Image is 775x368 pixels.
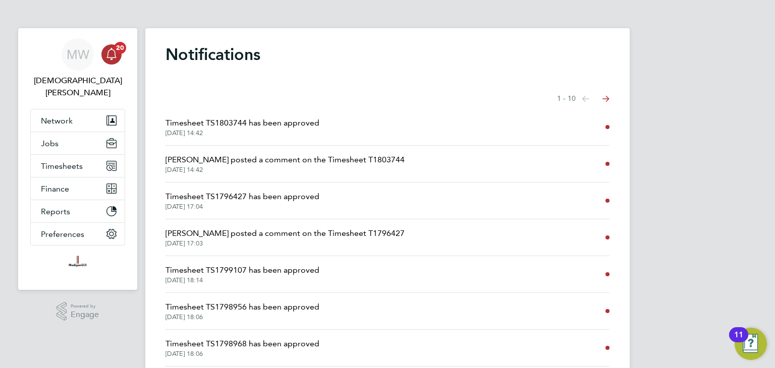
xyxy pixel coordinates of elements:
h1: Notifications [165,44,610,65]
button: Timesheets [31,155,125,177]
a: Powered byEngage [57,302,99,321]
span: [DATE] 18:06 [165,313,319,321]
span: Engage [71,311,99,319]
nav: Select page of notifications list [557,89,610,109]
button: Reports [31,200,125,222]
span: [DATE] 18:14 [165,276,319,284]
span: [DATE] 17:04 [165,203,319,211]
a: [PERSON_NAME] posted a comment on the Timesheet T1796427[DATE] 17:03 [165,227,405,248]
span: [PERSON_NAME] posted a comment on the Timesheet T1796427 [165,227,405,239]
span: Preferences [41,229,84,239]
span: 20 [114,42,126,54]
span: Timesheet TS1796427 has been approved [165,191,319,203]
a: Timesheet TS1798968 has been approved[DATE] 18:06 [165,338,319,358]
span: Timesheet TS1798956 has been approved [165,301,319,313]
a: Timesheet TS1798956 has been approved[DATE] 18:06 [165,301,319,321]
span: Finance [41,184,69,194]
button: Network [31,109,125,132]
button: Jobs [31,132,125,154]
span: Timesheet TS1803744 has been approved [165,117,319,129]
a: Go to home page [30,256,125,272]
span: [DATE] 14:42 [165,166,405,174]
nav: Main navigation [18,28,137,290]
a: [PERSON_NAME] posted a comment on the Timesheet T1803744[DATE] 14:42 [165,154,405,174]
a: 20 [101,38,122,71]
span: MW [67,48,89,61]
span: Powered by [71,302,99,311]
img: madigangill-logo-retina.png [66,256,89,272]
span: Reports [41,207,70,216]
div: 11 [734,335,743,348]
a: Timesheet TS1799107 has been approved[DATE] 18:14 [165,264,319,284]
span: Matthew Wise [30,75,125,99]
a: Timesheet TS1796427 has been approved[DATE] 17:04 [165,191,319,211]
button: Open Resource Center, 11 new notifications [735,328,767,360]
span: Timesheet TS1799107 has been approved [165,264,319,276]
span: [DATE] 18:06 [165,350,319,358]
span: Timesheet TS1798968 has been approved [165,338,319,350]
a: MW[DEMOGRAPHIC_DATA][PERSON_NAME] [30,38,125,99]
span: [DATE] 17:03 [165,239,405,248]
span: Jobs [41,139,59,148]
span: [DATE] 14:42 [165,129,319,137]
button: Preferences [31,223,125,245]
a: Timesheet TS1803744 has been approved[DATE] 14:42 [165,117,319,137]
span: Network [41,116,73,126]
span: [PERSON_NAME] posted a comment on the Timesheet T1803744 [165,154,405,166]
span: Timesheets [41,161,83,171]
span: 1 - 10 [557,94,576,104]
button: Finance [31,177,125,200]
